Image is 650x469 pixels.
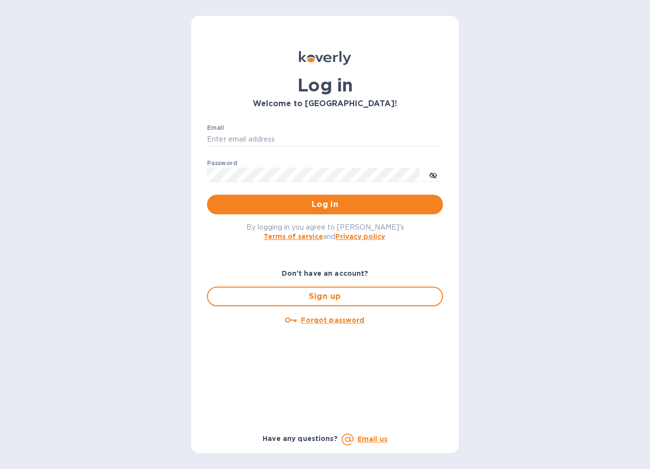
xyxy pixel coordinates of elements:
[216,291,434,302] span: Sign up
[215,199,435,210] span: Log in
[246,223,404,240] span: By logging in you agree to [PERSON_NAME]'s and .
[207,132,443,147] input: Enter email address
[207,160,237,166] label: Password
[357,435,387,443] a: Email us
[207,125,224,131] label: Email
[299,51,351,65] img: Koverly
[207,287,443,306] button: Sign up
[207,195,443,214] button: Log in
[207,75,443,95] h1: Log in
[423,165,443,184] button: toggle password visibility
[264,233,323,240] a: Terms of service
[301,316,364,324] u: Forgot password
[282,269,369,277] b: Don't have an account?
[207,99,443,109] h3: Welcome to [GEOGRAPHIC_DATA]!
[335,233,385,240] a: Privacy policy
[263,435,338,442] b: Have any questions?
